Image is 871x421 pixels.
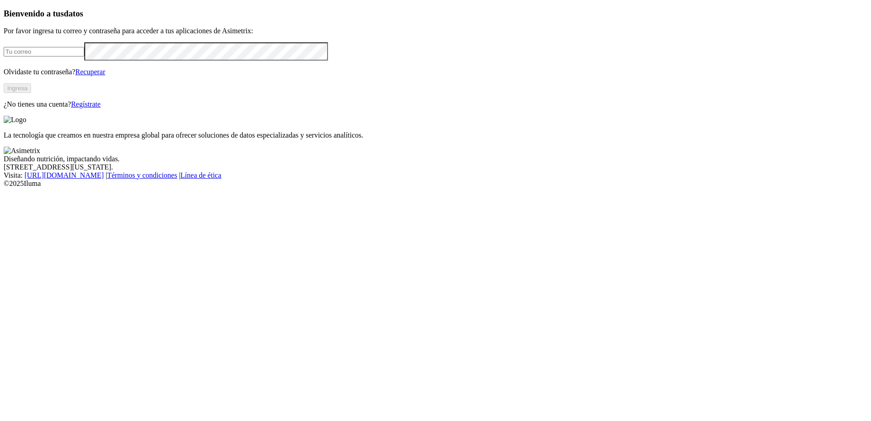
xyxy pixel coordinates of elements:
button: Ingresa [4,83,31,93]
img: Logo [4,116,26,124]
a: Línea de ética [180,171,221,179]
p: Por favor ingresa tu correo y contraseña para acceder a tus aplicaciones de Asimetrix: [4,27,867,35]
a: Regístrate [71,100,101,108]
a: Recuperar [75,68,105,76]
div: Visita : | | [4,171,867,180]
input: Tu correo [4,47,84,56]
a: Términos y condiciones [107,171,177,179]
p: La tecnología que creamos en nuestra empresa global para ofrecer soluciones de datos especializad... [4,131,867,139]
div: [STREET_ADDRESS][US_STATE]. [4,163,867,171]
div: © 2025 Iluma [4,180,867,188]
div: Diseñando nutrición, impactando vidas. [4,155,867,163]
p: Olvidaste tu contraseña? [4,68,867,76]
span: datos [64,9,83,18]
img: Asimetrix [4,147,40,155]
a: [URL][DOMAIN_NAME] [25,171,104,179]
p: ¿No tienes una cuenta? [4,100,867,108]
h3: Bienvenido a tus [4,9,867,19]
